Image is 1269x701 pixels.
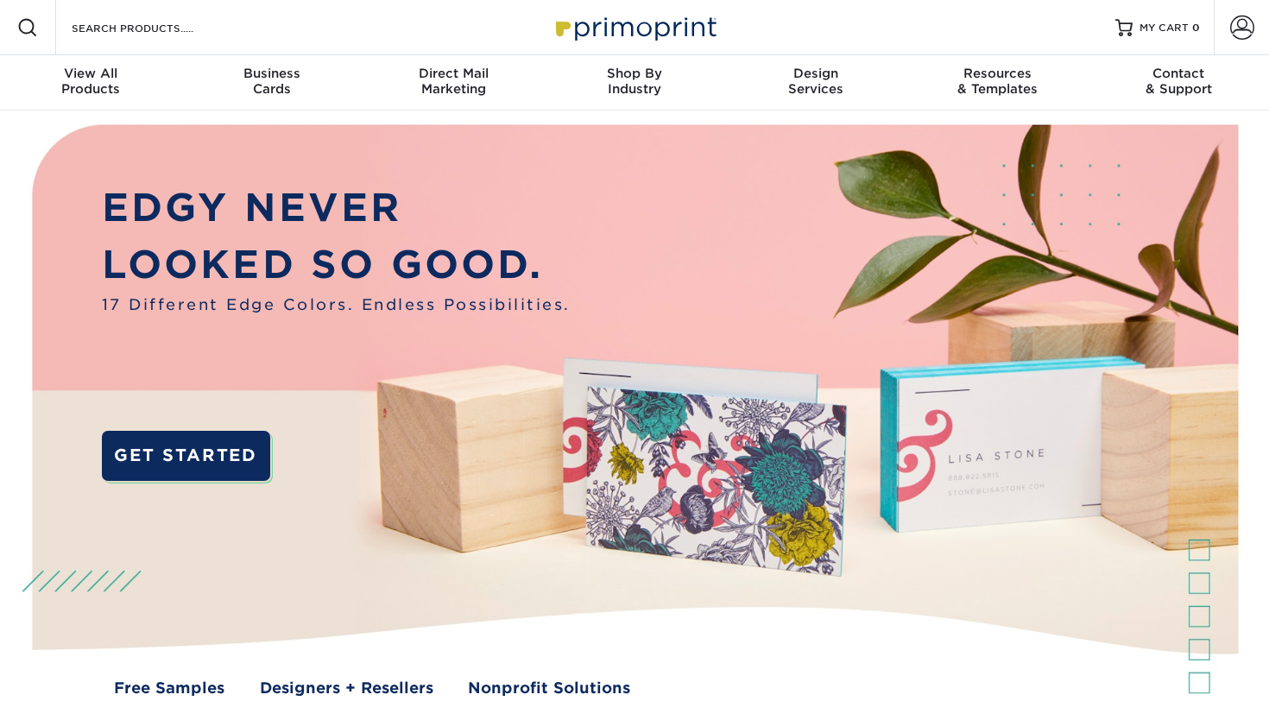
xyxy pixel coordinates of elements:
[260,677,433,699] a: Designers + Resellers
[725,66,906,97] div: Services
[114,677,224,699] a: Free Samples
[544,66,725,81] span: Shop By
[1192,22,1200,34] span: 0
[363,55,544,111] a: Direct MailMarketing
[1088,66,1269,97] div: & Support
[1088,66,1269,81] span: Contact
[70,17,238,38] input: SEARCH PRODUCTS.....
[906,66,1088,81] span: Resources
[181,66,363,81] span: Business
[544,66,725,97] div: Industry
[906,55,1088,111] a: Resources& Templates
[725,55,906,111] a: DesignServices
[102,180,571,237] p: EDGY NEVER
[363,66,544,81] span: Direct Mail
[181,66,363,97] div: Cards
[548,9,721,46] img: Primoprint
[725,66,906,81] span: Design
[468,677,630,699] a: Nonprofit Solutions
[1088,55,1269,111] a: Contact& Support
[1140,21,1189,35] span: MY CART
[906,66,1088,97] div: & Templates
[102,237,571,294] p: LOOKED SO GOOD.
[102,294,571,316] span: 17 Different Edge Colors. Endless Possibilities.
[544,55,725,111] a: Shop ByIndustry
[363,66,544,97] div: Marketing
[181,55,363,111] a: BusinessCards
[102,431,270,481] a: GET STARTED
